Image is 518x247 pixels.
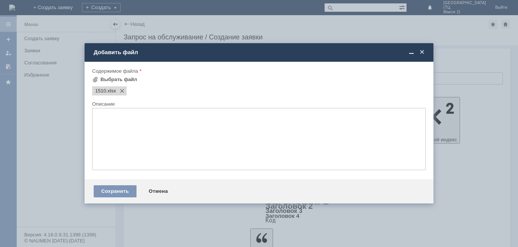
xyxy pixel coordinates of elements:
div: Добрый вечер, удалите пожалуйста отложенные чеки,спасибо [3,3,111,15]
span: 1510.xlsx [95,88,106,94]
span: Свернуть (Ctrl + M) [408,49,415,56]
div: Описание [92,102,424,106]
div: Добавить файл [94,49,426,56]
div: Содержимое файла [92,69,424,73]
span: Закрыть [418,49,426,56]
span: 1510.xlsx [106,88,116,94]
div: Выбрать файл [100,77,137,83]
